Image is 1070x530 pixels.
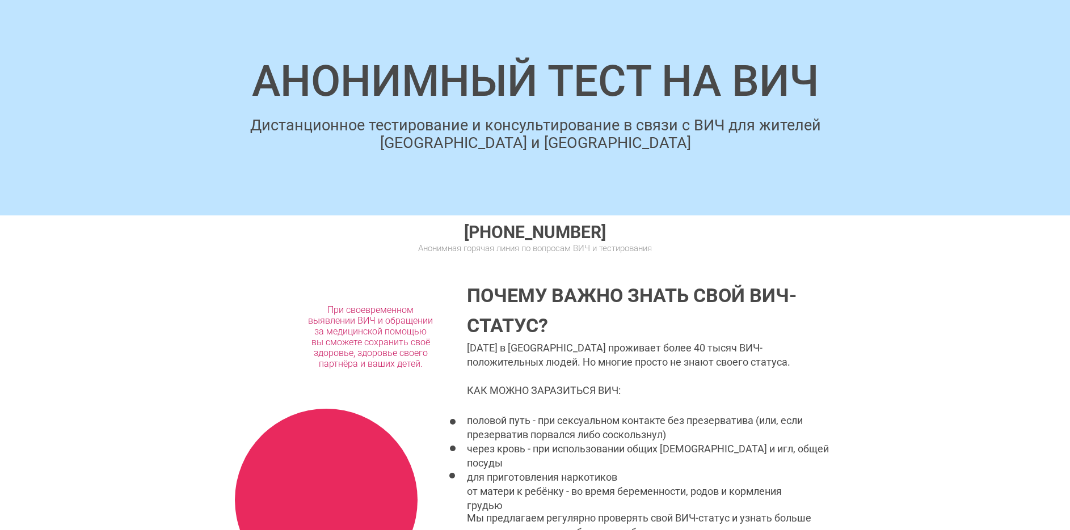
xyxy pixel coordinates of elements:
div: Дистанционное тестирование и консультирование в связи с ВИЧ для жителей [GEOGRAPHIC_DATA] и [GEOG... [249,117,822,152]
div: АНОНИМНЫЙ ТЕСТ НА ВИЧ [226,61,844,101]
div: Анонимная горячая линия по вопросам ВИЧ и тестирования [414,244,656,253]
div: Почему важно знать свой ВИЧ-статус? [467,281,820,341]
div: При своевременном выявлении ВИЧ и обращении за медицинской помощью вы сможете сохранить своё здор... [308,304,433,369]
a: [PHONE_NUMBER] [464,222,606,242]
